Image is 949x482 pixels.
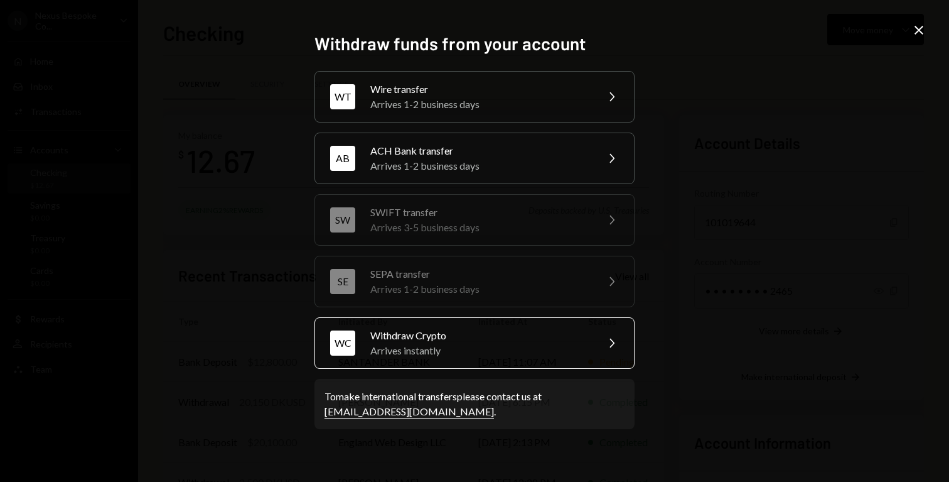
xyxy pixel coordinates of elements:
button: WCWithdraw CryptoArrives instantly [314,317,635,369]
button: WTWire transferArrives 1-2 business days [314,71,635,123]
div: SE [330,269,355,294]
div: SEPA transfer [370,266,589,282]
div: Wire transfer [370,82,589,97]
div: Arrives 1-2 business days [370,282,589,297]
a: [EMAIL_ADDRESS][DOMAIN_NAME] [324,405,494,419]
div: WC [330,331,355,356]
div: Arrives 1-2 business days [370,97,589,112]
div: Arrives 1-2 business days [370,158,589,173]
div: SWIFT transfer [370,205,589,220]
div: Arrives 3-5 business days [370,220,589,235]
div: Withdraw Crypto [370,328,589,343]
button: SESEPA transferArrives 1-2 business days [314,256,635,307]
button: SWSWIFT transferArrives 3-5 business days [314,194,635,246]
h2: Withdraw funds from your account [314,31,635,56]
div: To make international transfers please contact us at . [324,389,625,419]
div: SW [330,207,355,233]
div: Arrives instantly [370,343,589,358]
button: ABACH Bank transferArrives 1-2 business days [314,133,635,184]
div: WT [330,84,355,109]
div: ACH Bank transfer [370,143,589,158]
div: AB [330,146,355,171]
